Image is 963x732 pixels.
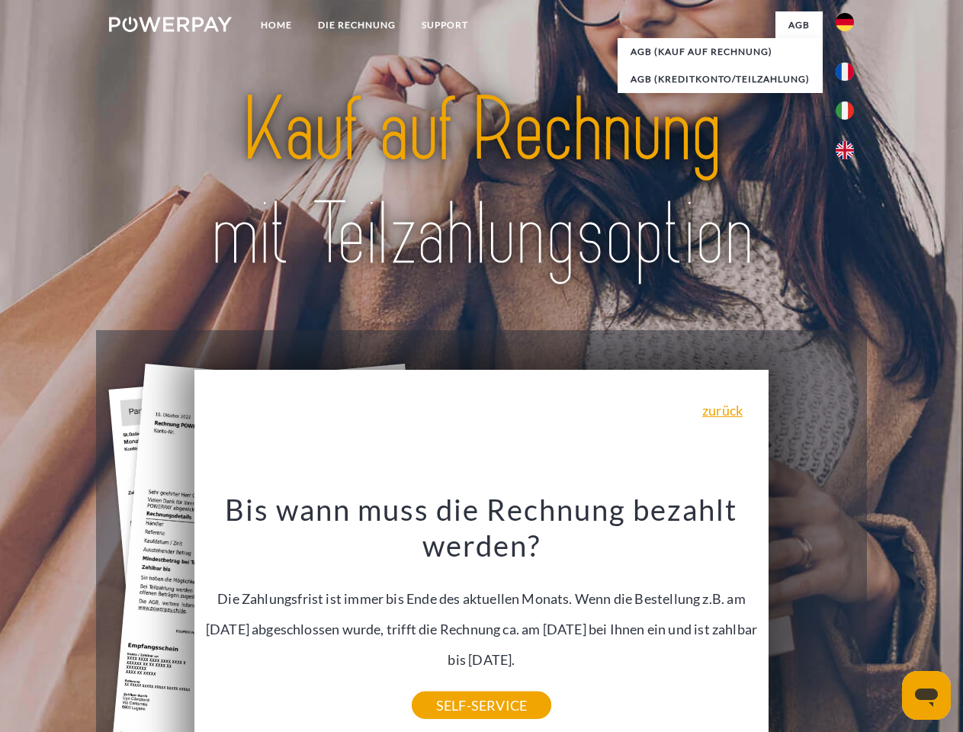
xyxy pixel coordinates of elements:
[618,38,823,66] a: AGB (Kauf auf Rechnung)
[836,63,854,81] img: fr
[775,11,823,39] a: agb
[618,66,823,93] a: AGB (Kreditkonto/Teilzahlung)
[836,101,854,120] img: it
[146,73,817,292] img: title-powerpay_de.svg
[836,141,854,159] img: en
[902,671,951,720] iframe: Schaltfläche zum Öffnen des Messaging-Fensters
[109,17,232,32] img: logo-powerpay-white.svg
[305,11,409,39] a: DIE RECHNUNG
[248,11,305,39] a: Home
[204,491,760,564] h3: Bis wann muss die Rechnung bezahlt werden?
[409,11,481,39] a: SUPPORT
[836,13,854,31] img: de
[412,692,551,719] a: SELF-SERVICE
[702,403,743,417] a: zurück
[204,491,760,705] div: Die Zahlungsfrist ist immer bis Ende des aktuellen Monats. Wenn die Bestellung z.B. am [DATE] abg...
